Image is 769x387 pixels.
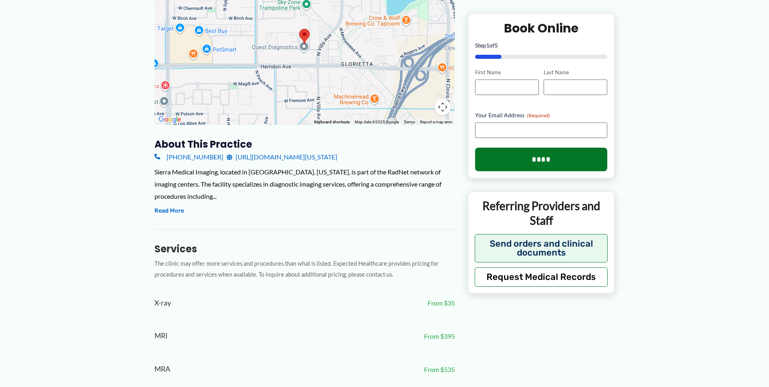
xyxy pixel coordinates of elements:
h2: Book Online [475,20,608,36]
span: MRA [154,363,170,376]
a: Open this area in Google Maps (opens a new window) [156,114,183,125]
span: From $395 [424,330,455,342]
h3: About this practice [154,138,455,150]
span: (Required) [527,112,550,118]
span: X-ray [154,297,171,310]
img: Google [156,114,183,125]
button: Request Medical Records [475,267,608,286]
button: Map camera controls [435,99,451,115]
button: Read More [154,206,184,216]
a: [PHONE_NUMBER] [154,151,223,163]
span: Map data ©2025 Google [355,120,399,124]
span: From $535 [424,363,455,376]
p: The clinic may offer more services and procedures than what is listed. Expected Healthcare provid... [154,258,455,280]
div: Sierra Medical Imaging, located in [GEOGRAPHIC_DATA], [US_STATE], is part of the RadNet network o... [154,166,455,202]
a: Terms (opens in new tab) [404,120,415,124]
h3: Services [154,243,455,255]
p: Step of [475,43,608,48]
span: MRI [154,329,167,343]
span: 5 [495,42,498,49]
a: Report a map error [420,120,452,124]
p: Referring Providers and Staff [475,198,608,228]
label: Last Name [544,69,607,76]
span: 1 [486,42,489,49]
span: From $35 [428,297,455,309]
label: Your Email Address [475,111,608,119]
a: [URL][DOMAIN_NAME][US_STATE] [227,151,337,163]
label: First Name [475,69,539,76]
button: Send orders and clinical documents [475,234,608,262]
button: Keyboard shortcuts [314,119,350,125]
